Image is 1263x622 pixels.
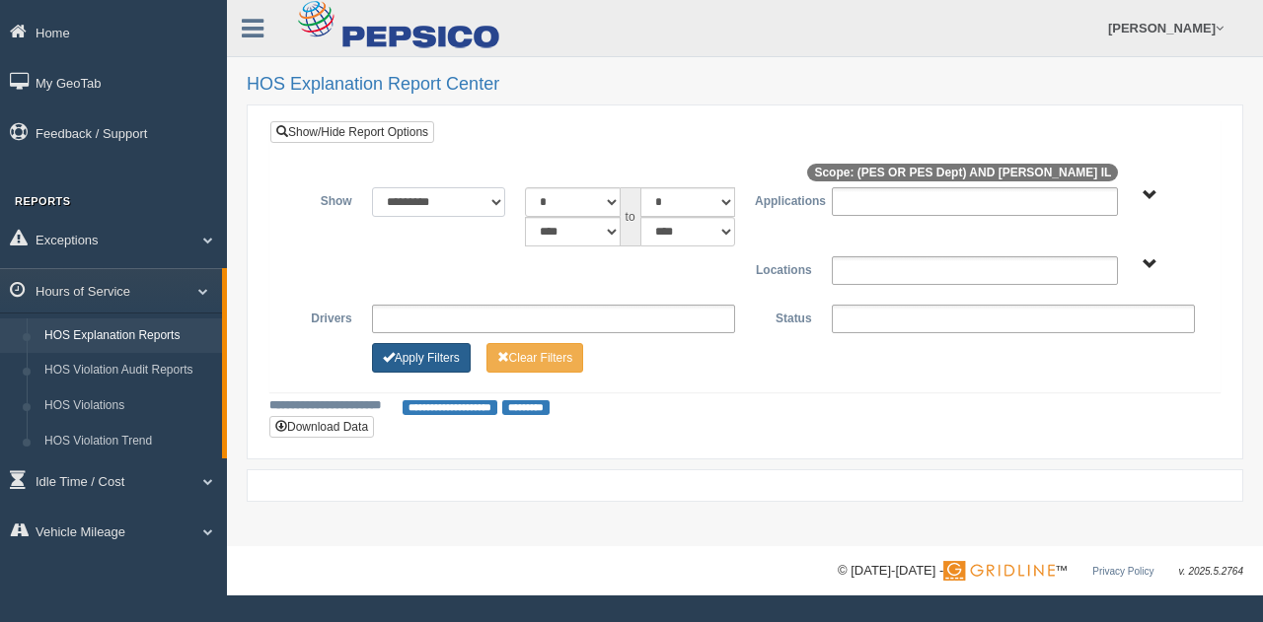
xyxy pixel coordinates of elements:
div: © [DATE]-[DATE] - ™ [838,561,1243,582]
a: HOS Explanation Reports [36,318,222,354]
label: Drivers [285,305,362,328]
a: HOS Violations [36,388,222,424]
a: Show/Hide Report Options [270,121,434,143]
span: v. 2025.5.2764 [1179,566,1243,577]
label: Show [285,187,362,211]
img: Gridline [943,561,1055,581]
h2: HOS Explanation Report Center [247,75,1243,95]
label: Locations [745,256,822,280]
a: Privacy Policy [1092,566,1153,577]
label: Applications [745,187,822,211]
label: Status [745,305,822,328]
a: HOS Violation Audit Reports [36,353,222,388]
button: Download Data [269,416,374,438]
span: Scope: (PES OR PES Dept) AND [PERSON_NAME] IL [807,164,1118,181]
a: HOS Violation Trend [36,424,222,459]
span: to [621,187,640,246]
button: Change Filter Options [372,343,471,373]
button: Change Filter Options [486,343,584,373]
